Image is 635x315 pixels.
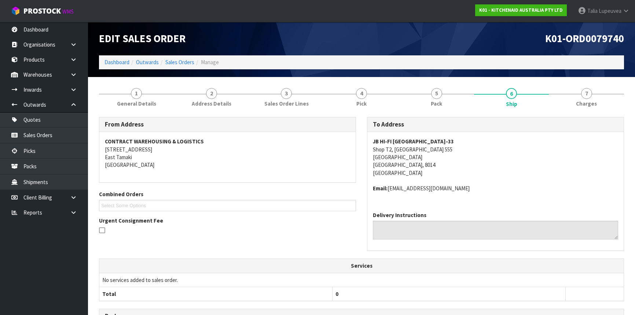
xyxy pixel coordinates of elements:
td: No services added to sales order. [99,273,624,287]
label: Combined Orders [99,190,143,198]
a: Outwards [136,59,159,66]
strong: K01 - KITCHENAID AUSTRALIA PTY LTD [479,7,563,13]
span: 6 [506,88,517,99]
span: K01-ORD0079740 [545,32,624,45]
strong: CONTRACT WAREHOUSING & LOGISTICS [105,138,204,145]
span: Sales Order Lines [264,100,309,107]
address: [EMAIL_ADDRESS][DOMAIN_NAME] [373,184,618,192]
h3: From Address [105,121,350,128]
address: [STREET_ADDRESS] East Tamaki [GEOGRAPHIC_DATA] [105,138,350,169]
th: Services [99,259,624,273]
span: Address Details [192,100,231,107]
th: Total [99,287,333,301]
strong: JB HI-FI [GEOGRAPHIC_DATA]-33 [373,138,454,145]
address: Shop T2, [GEOGRAPHIC_DATA] 555 [GEOGRAPHIC_DATA] [GEOGRAPHIC_DATA], 8014 [GEOGRAPHIC_DATA] [373,138,618,177]
span: General Details [117,100,156,107]
span: 1 [131,88,142,99]
a: Dashboard [104,59,129,66]
a: K01 - KITCHENAID AUSTRALIA PTY LTD [475,4,567,16]
label: Delivery Instructions [373,211,426,219]
span: Charges [576,100,597,107]
strong: email [373,185,388,192]
span: Pack [431,100,442,107]
img: cube-alt.png [11,6,20,15]
span: Manage [201,59,219,66]
span: 4 [356,88,367,99]
small: WMS [62,8,74,15]
span: Ship [506,100,517,108]
span: 7 [581,88,592,99]
label: Urgent Consignment Fee [99,217,163,224]
h3: To Address [373,121,618,128]
span: Lupeuvea [599,7,621,14]
a: Sales Orders [165,59,194,66]
span: Pick [356,100,367,107]
span: 5 [431,88,442,99]
span: Talia [587,7,598,14]
span: 3 [281,88,292,99]
span: 0 [335,290,338,297]
span: ProStock [23,6,61,16]
span: Edit Sales Order [99,32,186,45]
span: 2 [206,88,217,99]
